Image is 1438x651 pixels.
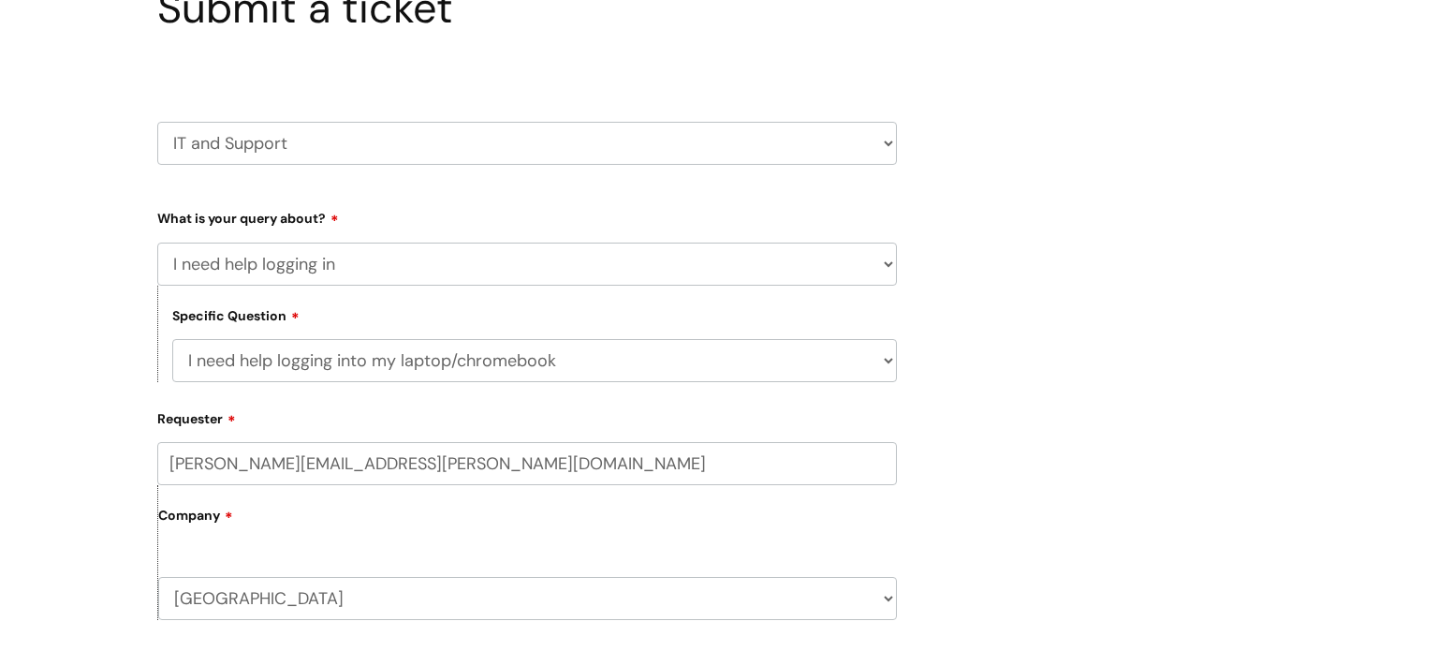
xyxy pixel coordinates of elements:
[157,204,897,227] label: What is your query about?
[172,305,300,324] label: Specific Question
[158,501,897,543] label: Company
[157,442,897,485] input: Email
[157,405,897,427] label: Requester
